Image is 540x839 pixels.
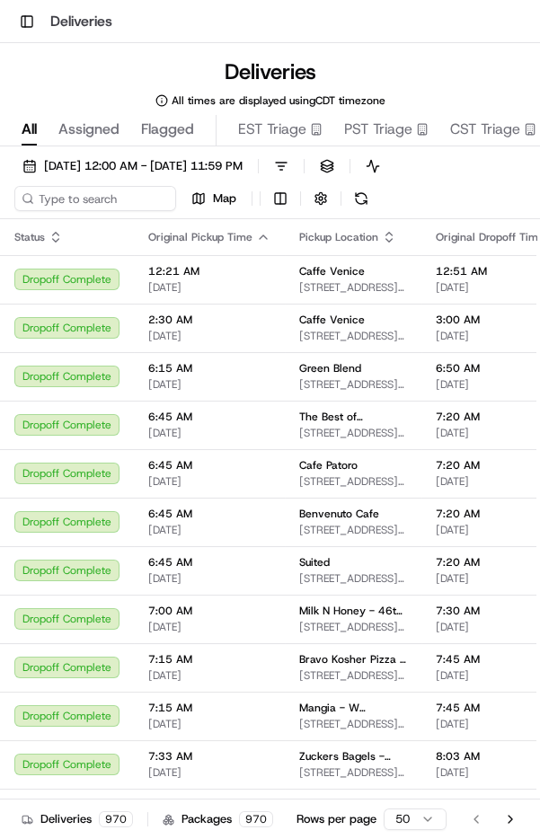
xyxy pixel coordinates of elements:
span: [STREET_ADDRESS][PERSON_NAME][US_STATE] [299,571,407,586]
div: Deliveries [22,811,133,827]
div: 💻 [152,261,166,276]
span: [DATE] [148,426,270,440]
input: Got a question? Start typing here... [47,115,323,134]
span: Original Pickup Time [148,230,252,244]
span: Flagged [141,119,194,140]
span: API Documentation [170,260,288,278]
span: EST Triage [238,119,306,140]
img: 1736555255976-a54dd68f-1ca7-489b-9aae-adbdc363a1c4 [18,171,50,203]
button: Start new chat [305,176,327,198]
span: [DATE] [148,668,270,683]
span: [STREET_ADDRESS][US_STATE] [299,377,407,392]
span: Green Blend [299,361,361,375]
span: Assigned [58,119,120,140]
span: [DATE] [148,620,270,634]
h1: Deliveries [50,11,112,32]
span: [DATE] 12:00 AM - [DATE] 11:59 PM [44,158,243,174]
span: Pylon [179,304,217,317]
span: The Best of [US_STATE] Food [299,410,407,424]
div: 970 [239,811,273,827]
span: 7:39 AM [148,798,270,812]
span: [STREET_ADDRESS][US_STATE] [299,620,407,634]
span: 2:30 AM [148,313,270,327]
img: Nash [18,17,54,53]
span: 7:33 AM [148,749,270,764]
span: [STREET_ADDRESS][US_STATE] [299,523,407,537]
span: 7:00 AM [148,604,270,618]
span: Map [213,190,236,207]
div: We're available if you need us! [61,189,227,203]
input: Type to search [14,186,176,211]
button: Refresh [349,186,374,211]
span: Milk N Honey - 46th St [299,604,407,618]
span: Bravo Kosher Pizza - [GEOGRAPHIC_DATA] [299,652,407,667]
span: [DATE] [148,280,270,295]
span: [DATE] [148,717,270,731]
span: [STREET_ADDRESS][US_STATE] [299,329,407,343]
span: Caffe Venice [299,264,365,278]
span: [STREET_ADDRESS][US_STATE] [299,280,407,295]
span: [DATE] [148,571,270,586]
span: All times are displayed using CDT timezone [172,93,385,108]
span: Knowledge Base [36,260,137,278]
span: [DATE] [148,765,270,780]
div: Start new chat [61,171,295,189]
span: [STREET_ADDRESS][US_STATE] [299,717,407,731]
span: Status [14,230,45,244]
span: 12:21 AM [148,264,270,278]
span: [DATE] [148,523,270,537]
span: [DATE] [148,329,270,343]
span: Cosmic Diner [299,798,367,812]
span: Mangia - W [GEOGRAPHIC_DATA] [299,701,407,715]
span: [STREET_ADDRESS][US_STATE] [299,668,407,683]
span: [STREET_ADDRESS][PERSON_NAME][US_STATE] [299,765,407,780]
span: Zuckers Bagels - Tribeca [299,749,407,764]
span: Suited [299,555,330,570]
button: Map [183,186,244,211]
h1: Deliveries [225,57,316,86]
a: 💻API Documentation [145,252,296,285]
span: 7:15 AM [148,652,270,667]
div: Packages [163,811,273,827]
span: 6:45 AM [148,410,270,424]
span: Benvenuto Cafe [299,507,379,521]
span: PST Triage [344,119,412,140]
span: Pickup Location [299,230,378,244]
div: 970 [99,811,133,827]
span: [DATE] [148,377,270,392]
p: Rows per page [297,811,376,827]
span: 6:15 AM [148,361,270,375]
a: 📗Knowledge Base [11,252,145,285]
button: [DATE] 12:00 AM - [DATE] 11:59 PM [14,154,251,179]
span: 6:45 AM [148,458,270,472]
span: Caffe Venice [299,313,365,327]
span: CST Triage [450,119,520,140]
a: Powered byPylon [127,303,217,317]
p: Welcome 👋 [18,71,327,100]
span: All [22,119,37,140]
span: Cafe Patoro [299,458,358,472]
div: 📗 [18,261,32,276]
span: 6:45 AM [148,555,270,570]
span: 7:15 AM [148,701,270,715]
span: [STREET_ADDRESS][US_STATE] [299,474,407,489]
span: [DATE] [148,474,270,489]
span: 6:45 AM [148,507,270,521]
span: [STREET_ADDRESS][US_STATE] [299,426,407,440]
